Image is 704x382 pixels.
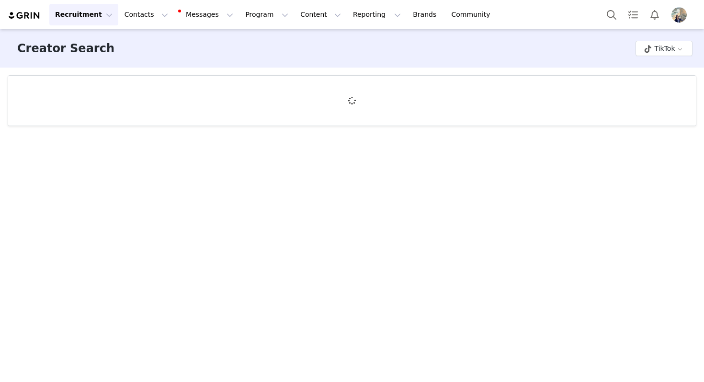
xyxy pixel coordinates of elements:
button: Notifications [644,4,665,25]
button: Contacts [119,4,174,25]
button: Content [295,4,347,25]
a: Tasks [623,4,644,25]
button: Messages [174,4,239,25]
h3: Creator Search [17,40,114,57]
button: Profile [666,7,696,23]
button: Reporting [347,4,407,25]
button: Search [601,4,622,25]
button: Program [239,4,294,25]
img: grin logo [8,11,41,20]
button: TikTok [636,41,693,56]
a: Brands [407,4,445,25]
a: Community [446,4,500,25]
img: ac196989-b9e5-44ff-96d1-9fb8d5f8263a.png [671,7,687,23]
button: Recruitment [49,4,118,25]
